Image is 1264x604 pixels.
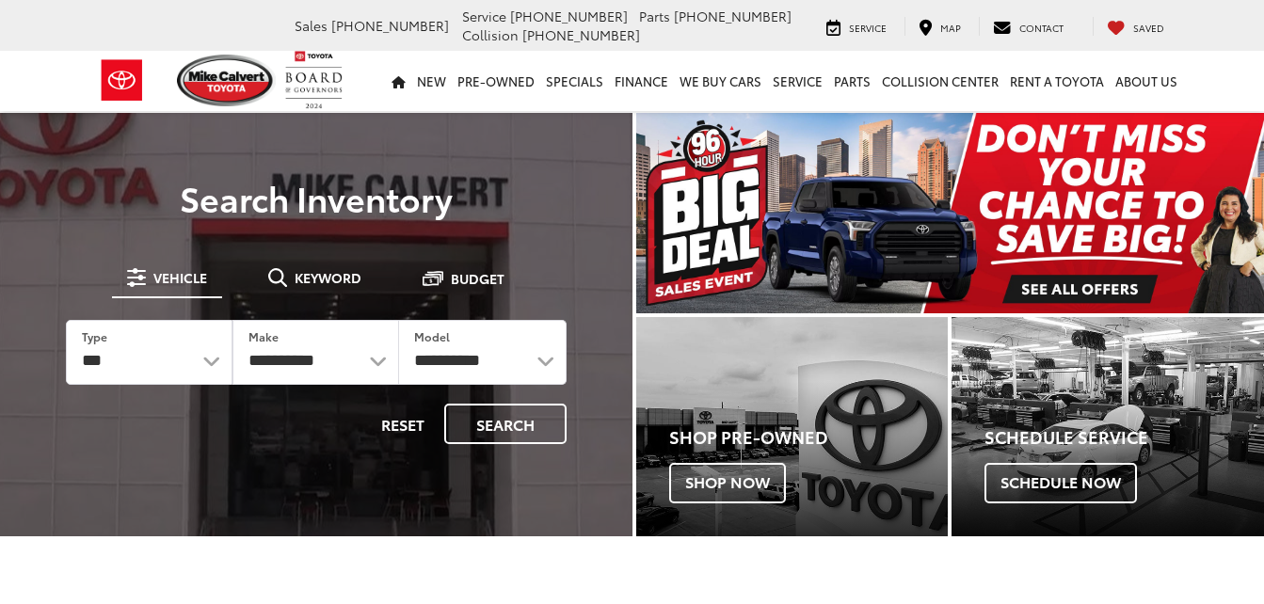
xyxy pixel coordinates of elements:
[386,51,411,111] a: Home
[295,16,328,35] span: Sales
[876,51,1004,111] a: Collision Center
[522,25,640,44] span: [PHONE_NUMBER]
[952,317,1264,535] a: Schedule Service Schedule Now
[979,17,1078,36] a: Contact
[411,51,452,111] a: New
[1004,51,1110,111] a: Rent a Toyota
[451,272,504,285] span: Budget
[669,463,786,502] span: Shop Now
[904,17,975,36] a: Map
[984,463,1137,502] span: Schedule Now
[82,328,107,344] label: Type
[295,271,361,284] span: Keyword
[984,428,1264,447] h4: Schedule Service
[1093,17,1178,36] a: My Saved Vehicles
[609,51,674,111] a: Finance
[674,51,767,111] a: WE BUY CARS
[1019,21,1064,35] span: Contact
[510,7,628,25] span: [PHONE_NUMBER]
[812,17,901,36] a: Service
[639,7,670,25] span: Parts
[331,16,449,35] span: [PHONE_NUMBER]
[87,50,157,111] img: Toyota
[452,51,540,111] a: Pre-Owned
[828,51,876,111] a: Parts
[940,21,961,35] span: Map
[540,51,609,111] a: Specials
[40,179,593,216] h3: Search Inventory
[849,21,887,35] span: Service
[153,271,207,284] span: Vehicle
[1133,21,1164,35] span: Saved
[177,55,277,106] img: Mike Calvert Toyota
[462,25,519,44] span: Collision
[952,317,1264,535] div: Toyota
[248,328,279,344] label: Make
[462,7,506,25] span: Service
[444,404,567,444] button: Search
[414,328,450,344] label: Model
[636,317,949,535] a: Shop Pre-Owned Shop Now
[669,428,949,447] h4: Shop Pre-Owned
[365,404,440,444] button: Reset
[636,317,949,535] div: Toyota
[767,51,828,111] a: Service
[1110,51,1183,111] a: About Us
[674,7,792,25] span: [PHONE_NUMBER]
